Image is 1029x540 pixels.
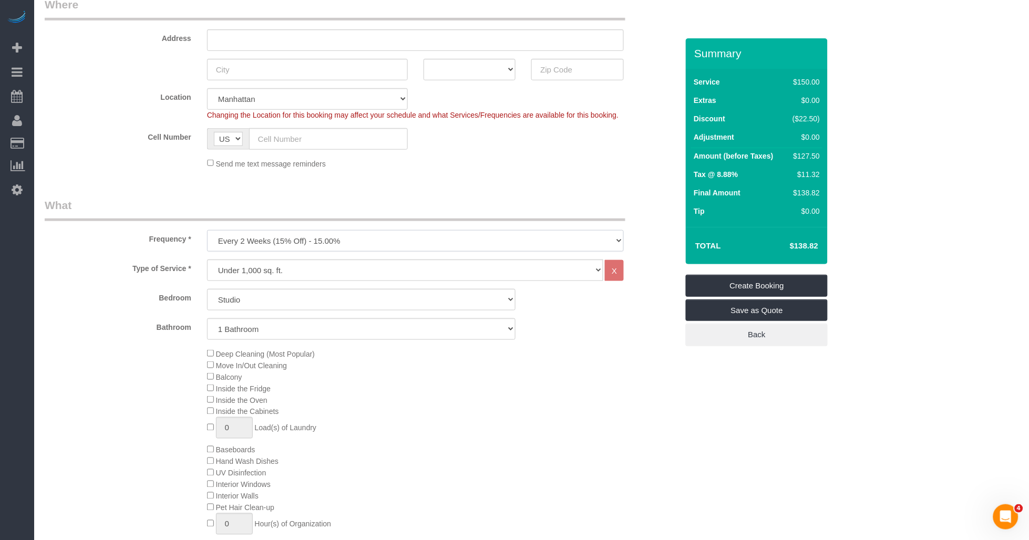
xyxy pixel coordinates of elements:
[37,318,199,333] label: Bathroom
[686,324,828,346] a: Back
[694,47,822,59] h3: Summary
[694,169,738,180] label: Tax @ 8.88%
[207,59,408,80] input: City
[789,95,820,106] div: $0.00
[789,77,820,87] div: $150.00
[789,206,820,216] div: $0.00
[789,113,820,124] div: ($22.50)
[216,373,242,381] span: Balcony
[216,159,326,168] span: Send me text message reminders
[6,11,27,25] img: Automaid Logo
[216,350,315,358] span: Deep Cleaning (Most Popular)
[686,275,828,297] a: Create Booking
[789,169,820,180] div: $11.32
[694,206,705,216] label: Tip
[694,188,740,198] label: Final Amount
[686,299,828,321] a: Save as Quote
[37,289,199,303] label: Bedroom
[37,259,199,274] label: Type of Service *
[789,188,820,198] div: $138.82
[37,29,199,44] label: Address
[694,151,773,161] label: Amount (before Taxes)
[45,198,625,221] legend: What
[216,361,287,370] span: Move In/Out Cleaning
[216,446,255,454] span: Baseboards
[216,492,259,501] span: Interior Walls
[255,520,332,528] span: Hour(s) of Organization
[216,469,266,477] span: UV Disinfection
[255,424,317,432] span: Load(s) of Laundry
[216,396,267,404] span: Inside the Oven
[216,408,279,416] span: Inside the Cabinets
[216,385,271,393] span: Inside the Fridge
[694,77,720,87] label: Service
[37,128,199,142] label: Cell Number
[207,111,619,119] span: Changing the Location for this booking may affect your schedule and what Services/Frequencies are...
[37,88,199,102] label: Location
[789,151,820,161] div: $127.50
[694,95,716,106] label: Extras
[758,242,818,251] h4: $138.82
[694,132,734,142] label: Adjustment
[695,241,721,250] strong: Total
[216,481,271,489] span: Interior Windows
[694,113,725,124] label: Discount
[37,230,199,244] label: Frequency *
[531,59,624,80] input: Zip Code
[993,504,1018,529] iframe: Intercom live chat
[216,504,274,512] span: Pet Hair Clean-up
[789,132,820,142] div: $0.00
[216,458,279,466] span: Hand Wash Dishes
[1015,504,1023,513] span: 4
[249,128,408,150] input: Cell Number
